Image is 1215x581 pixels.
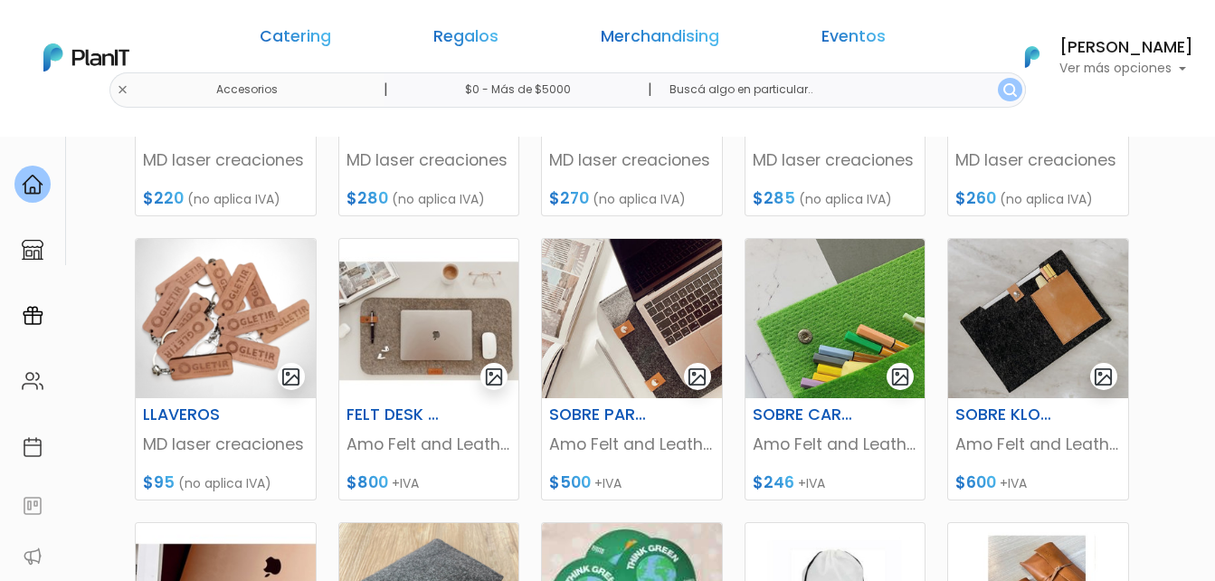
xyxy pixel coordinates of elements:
[1001,33,1193,81] button: PlanIt Logo [PERSON_NAME] Ver más opciones
[143,433,308,456] p: MD laser creaciones
[1000,190,1093,208] span: (no aplica IVA)
[799,190,892,208] span: (no aplica IVA)
[753,471,794,493] span: $246
[594,474,622,492] span: +IVA
[955,471,996,493] span: $600
[132,405,257,424] h6: LLAVEROS
[280,367,301,387] img: gallery-light
[143,471,175,493] span: $95
[63,147,116,162] strong: PLAN IT
[136,239,316,398] img: thumb_WhatsApp_Image_2023-07-11_at_18.38-PhotoRoom__1_.png
[601,29,719,51] a: Merchandising
[549,433,715,456] p: Amo Felt and Leather
[392,190,485,208] span: (no aplica IVA)
[143,148,308,172] p: MD laser creaciones
[944,405,1069,424] h6: SOBRE KLOTS CHICO
[146,109,182,145] img: user_04fe99587a33b9844688ac17b531be2b.png
[948,239,1128,398] img: thumb_sobreklotzchico2.jpg
[22,495,43,517] img: feedback-78b5a0c8f98aac82b08bfc38622c3050aee476f2c9584af64705fc4e61158814.svg
[346,471,388,493] span: $800
[336,405,460,424] h6: FELT DESK MAT
[742,405,867,424] h6: SOBRE CARTUCHERA
[117,84,128,96] img: close-6986928ebcb1d6c9903e3b54e860dbc4d054630f23adef3a32610726dff6a82b.svg
[276,271,308,293] i: insert_emoticon
[339,239,519,398] img: thumb_image__copia___copia___copia___copia___copia___copia___copia___copia___copia___copia___copi...
[549,187,589,209] span: $270
[338,238,520,500] a: gallery-light FELT DESK MAT Amo Felt and Leather $800 +IVA
[1059,62,1193,75] p: Ver más opciones
[280,138,308,165] i: keyboard_arrow_down
[890,367,911,387] img: gallery-light
[947,238,1129,500] a: gallery-light SOBRE KLOTS CHICO Amo Felt and Leather $600 +IVA
[648,79,652,100] p: |
[47,127,318,241] div: PLAN IT Ya probaste PlanitGO? Vas a poder automatizarlas acciones de todo el año. Escribinos para...
[22,436,43,458] img: calendar-87d922413cdce8b2cf7b7f5f62616a5cf9e4887200fb71536465627b3292af00.svg
[22,546,43,567] img: partners-52edf745621dab592f3b2c58e3bca9d71375a7ef29c3b500c9f145b62cc070d4.svg
[821,29,886,51] a: Eventos
[687,367,707,387] img: gallery-light
[593,190,686,208] span: (no aplica IVA)
[745,239,925,398] img: thumb_cartuchera1.jpg
[94,275,276,293] span: ¡Escríbenos!
[955,148,1121,172] p: MD laser creaciones
[182,109,218,145] span: J
[955,433,1121,456] p: Amo Felt and Leather
[433,29,498,51] a: Regalos
[346,148,512,172] p: MD laser creaciones
[346,187,388,209] span: $280
[308,271,344,293] i: send
[47,109,318,145] div: J
[655,72,1025,108] input: Buscá algo en particular..
[178,474,271,492] span: (no aplica IVA)
[22,174,43,195] img: home-e721727adea9d79c4d83392d1f703f7f8bce08238fde08b1acbfd93340b81755.svg
[164,90,200,127] img: user_d58e13f531133c46cb30575f4d864daf.jpeg
[753,187,795,209] span: $285
[798,474,825,492] span: +IVA
[549,148,715,172] p: MD laser creaciones
[384,79,388,100] p: |
[22,239,43,261] img: marketplace-4ceaa7011d94191e9ded77b95e3339b90024bf715f7c57f8cf31f2d8c509eaba.svg
[1093,367,1114,387] img: gallery-light
[549,471,591,493] span: $500
[392,474,419,492] span: +IVA
[187,190,280,208] span: (no aplica IVA)
[260,29,331,51] a: Catering
[955,187,996,209] span: $260
[484,367,505,387] img: gallery-light
[541,238,723,500] a: gallery-light SOBRE PARA LAPTOP Amo Felt and Leather $500 +IVA
[1003,83,1017,97] img: search_button-432b6d5273f82d61273b3651a40e1bd1b912527efae98b1b7a1b2c0702e16a8d.svg
[753,148,918,172] p: MD laser creaciones
[43,43,129,71] img: PlanIt Logo
[143,187,184,209] span: $220
[542,239,722,398] img: thumb_sobre_n1.jpg
[538,405,663,424] h6: SOBRE PARA LAPTOP
[63,167,302,226] p: Ya probaste PlanitGO? Vas a poder automatizarlas acciones de todo el año. Escribinos para saber más!
[1059,40,1193,56] h6: [PERSON_NAME]
[22,305,43,327] img: campaigns-02234683943229c281be62815700db0a1741e53638e28bf9629b52c665b00959.svg
[745,238,926,500] a: gallery-light SOBRE CARTUCHERA Amo Felt and Leather $246 +IVA
[753,433,918,456] p: Amo Felt and Leather
[1000,474,1027,492] span: +IVA
[135,238,317,500] a: gallery-light LLAVEROS MD laser creaciones $95 (no aplica IVA)
[1012,37,1052,77] img: PlanIt Logo
[346,433,512,456] p: Amo Felt and Leather
[22,370,43,392] img: people-662611757002400ad9ed0e3c099ab2801c6687ba6c219adb57efc949bc21e19d.svg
